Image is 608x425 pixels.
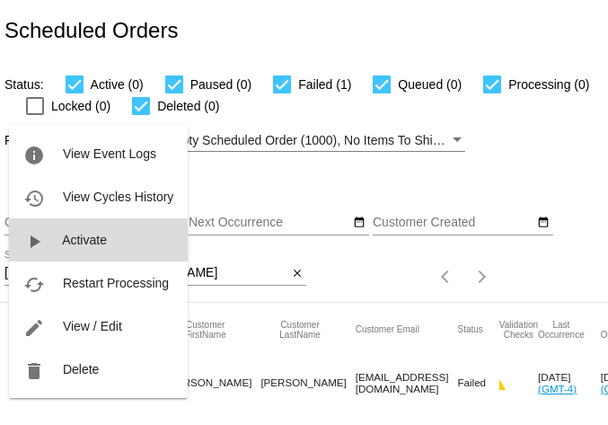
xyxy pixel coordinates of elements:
span: View / Edit [63,319,122,333]
span: View Cycles History [63,190,173,204]
mat-icon: cached [23,274,45,296]
span: Activate [62,233,107,247]
mat-icon: delete [23,360,45,382]
mat-icon: play_arrow [23,231,45,252]
mat-icon: info [23,145,45,166]
mat-icon: history [23,188,45,209]
span: Restart Processing [63,276,169,290]
mat-icon: edit [23,317,45,339]
span: View Event Logs [63,146,156,161]
span: Delete [63,362,99,376]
